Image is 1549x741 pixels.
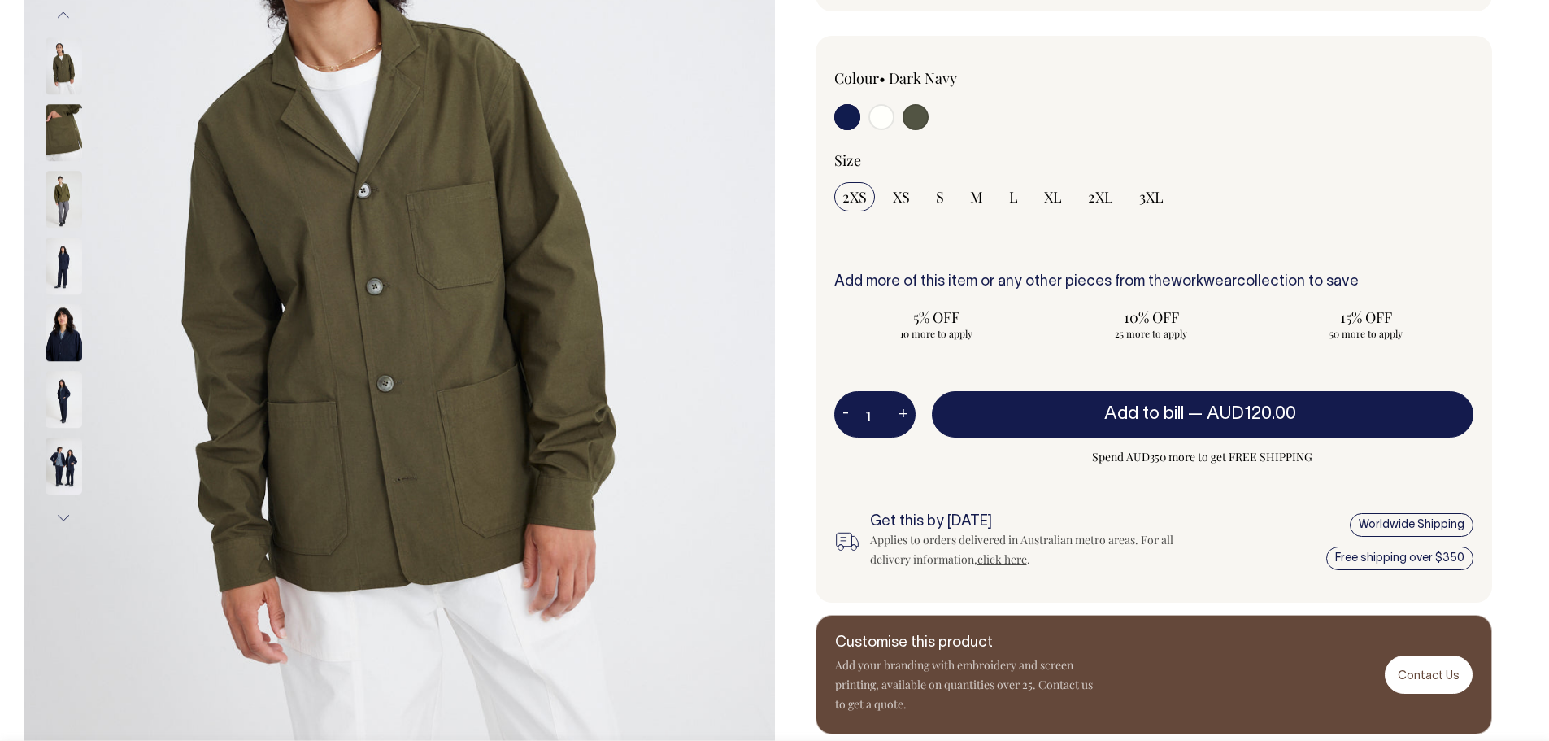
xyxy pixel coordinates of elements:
a: click here [977,551,1027,567]
span: 10% OFF [1057,307,1246,327]
span: 2XS [842,187,867,207]
input: 2XS [834,182,875,211]
button: + [890,399,916,431]
img: olive [46,38,82,95]
h6: Add more of this item or any other pieces from the collection to save [834,274,1474,290]
img: olive [46,172,82,229]
h6: Get this by [DATE] [870,514,1184,530]
input: XS [885,182,918,211]
a: Contact Us [1385,656,1473,694]
span: 15% OFF [1272,307,1460,327]
input: 10% OFF 25 more to apply [1049,303,1254,345]
label: Dark Navy [889,68,957,88]
span: S [936,187,944,207]
a: workwear [1171,275,1237,289]
img: dark-navy [46,238,82,295]
img: dark-navy [46,438,82,495]
img: olive [46,105,82,162]
span: 50 more to apply [1272,327,1460,340]
span: 5% OFF [842,307,1031,327]
input: 15% OFF 50 more to apply [1264,303,1469,345]
input: L [1001,182,1026,211]
span: 10 more to apply [842,327,1031,340]
span: Spend AUD350 more to get FREE SHIPPING [932,447,1474,467]
span: 3XL [1139,187,1164,207]
div: Colour [834,68,1090,88]
button: - [834,399,857,431]
input: 3XL [1131,182,1172,211]
span: 25 more to apply [1057,327,1246,340]
span: AUD120.00 [1207,406,1296,422]
span: • [879,68,885,88]
span: M [970,187,983,207]
img: dark-navy [46,305,82,362]
h6: Customise this product [835,635,1095,652]
input: 5% OFF 10 more to apply [834,303,1039,345]
input: XL [1036,182,1070,211]
input: S [928,182,952,211]
span: Add to bill [1104,406,1184,422]
span: XL [1044,187,1062,207]
input: 2XL [1080,182,1121,211]
input: M [962,182,991,211]
div: Size [834,150,1474,170]
button: Next [51,500,76,537]
div: Applies to orders delivered in Australian metro areas. For all delivery information, . [870,530,1184,569]
span: L [1009,187,1018,207]
span: — [1188,406,1300,422]
button: Add to bill —AUD120.00 [932,391,1474,437]
img: dark-navy [46,372,82,429]
span: 2XL [1088,187,1113,207]
p: Add your branding with embroidery and screen printing, available on quantities over 25. Contact u... [835,656,1095,714]
span: XS [893,187,910,207]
